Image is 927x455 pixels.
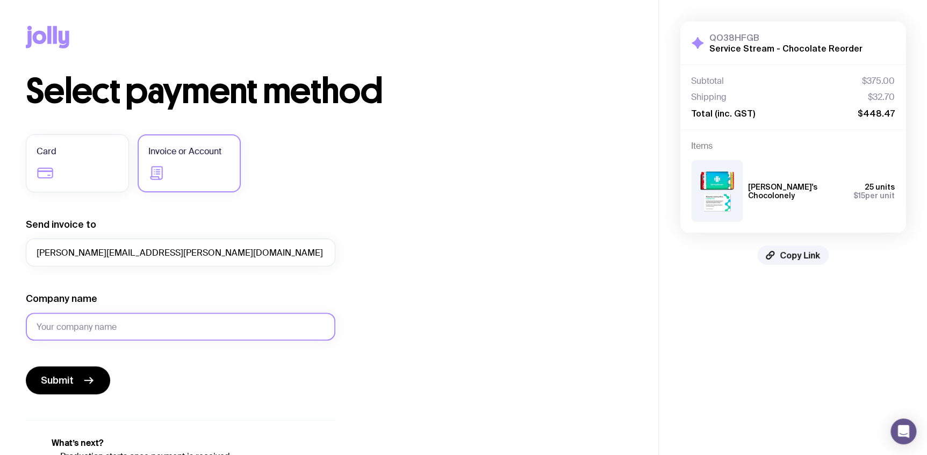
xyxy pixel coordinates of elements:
[868,92,895,103] span: $32.70
[865,183,895,191] span: 25 units
[757,245,829,265] button: Copy Link
[52,438,335,449] h5: What’s next?
[37,145,56,158] span: Card
[26,239,335,266] input: accounts@company.com
[691,76,724,86] span: Subtotal
[26,218,96,231] label: Send invoice to
[691,141,895,151] h4: Items
[26,313,335,341] input: Your company name
[853,191,895,200] span: per unit
[691,108,755,119] span: Total (inc. GST)
[41,374,74,387] span: Submit
[148,145,221,158] span: Invoice or Account
[26,74,633,109] h1: Select payment method
[709,43,863,54] h2: Service Stream - Chocolate Reorder
[26,292,97,305] label: Company name
[748,183,845,200] h3: [PERSON_NAME]'s Chocolonely
[26,366,110,394] button: Submit
[853,191,865,200] span: $15
[709,32,863,43] h3: QO38HFGB
[890,418,916,444] div: Open Intercom Messenger
[691,92,727,103] span: Shipping
[780,250,820,261] span: Copy Link
[858,108,895,119] span: $448.47
[862,76,895,86] span: $375.00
